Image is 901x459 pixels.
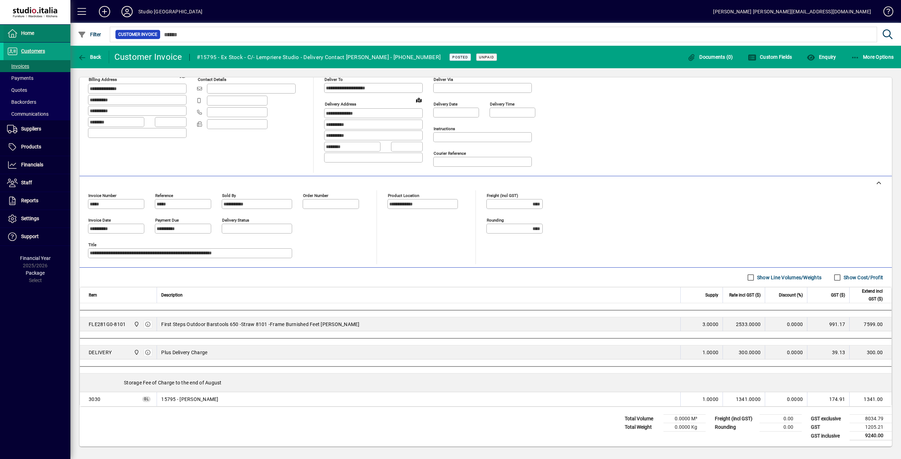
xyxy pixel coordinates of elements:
[487,193,518,198] mat-label: Freight (incl GST)
[114,51,182,63] div: Customer Invoice
[155,218,179,223] mat-label: Payment due
[93,5,116,18] button: Add
[746,51,794,63] button: Custom Fields
[850,432,892,440] td: 9240.00
[702,396,719,403] span: 1.0000
[89,321,126,328] div: FLE281G0-8101
[850,423,892,432] td: 1205.21
[765,392,807,406] td: 0.0000
[88,218,111,223] mat-label: Invoice date
[434,126,455,131] mat-label: Instructions
[88,193,116,198] mat-label: Invoice number
[849,392,891,406] td: 1341.00
[76,28,103,41] button: Filter
[155,193,173,198] mat-label: Reference
[687,54,733,60] span: Documents (0)
[831,291,845,299] span: GST ($)
[854,287,883,303] span: Extend incl GST ($)
[842,274,883,281] label: Show Cost/Profit
[686,51,735,63] button: Documents (0)
[702,321,719,328] span: 3.0000
[89,349,112,356] div: DELIVERY
[21,48,45,54] span: Customers
[161,349,207,356] span: Plus Delivery Charge
[779,291,803,299] span: Discount (%)
[727,321,761,328] div: 2533.0000
[4,25,70,42] a: Home
[132,349,140,356] span: Nugent Street
[807,54,836,60] span: Enquiry
[78,54,101,60] span: Back
[144,397,149,401] span: GL
[711,415,760,423] td: Freight (incl GST)
[4,72,70,84] a: Payments
[711,423,760,432] td: Rounding
[7,63,29,69] span: Invoices
[878,1,892,24] a: Knowledge Base
[4,192,70,210] a: Reports
[21,30,34,36] span: Home
[807,432,850,440] td: GST inclusive
[807,415,850,423] td: GST exclusive
[4,174,70,192] a: Staff
[452,55,468,59] span: Posted
[197,52,441,63] div: #15795 - Ex Stock - C/- Lempriere Studio - Delivery Contact [PERSON_NAME] - [PHONE_NUMBER]
[21,144,41,149] span: Products
[807,423,850,432] td: GST
[7,99,36,105] span: Backorders
[222,193,236,198] mat-label: Sold by
[487,218,504,223] mat-label: Rounding
[760,415,802,423] td: 0.00
[479,55,494,59] span: Unpaid
[434,102,458,107] mat-label: Delivery date
[621,415,663,423] td: Total Volume
[765,345,807,359] td: 0.0000
[21,198,38,203] span: Reports
[663,423,706,432] td: 0.0000 Kg
[713,6,871,17] div: [PERSON_NAME] [PERSON_NAME][EMAIL_ADDRESS][DOMAIN_NAME]
[222,218,249,223] mat-label: Delivery status
[88,242,96,247] mat-label: Title
[490,102,515,107] mat-label: Delivery time
[21,234,39,239] span: Support
[805,51,838,63] button: Enquiry
[434,77,453,82] mat-label: Deliver via
[4,96,70,108] a: Backorders
[727,396,761,403] div: 1341.0000
[138,6,202,17] div: Studio [GEOGRAPHIC_DATA]
[4,156,70,174] a: Financials
[70,51,109,63] app-page-header-button: Back
[4,120,70,138] a: Suppliers
[161,321,359,328] span: First Steps Outdoor Barstools 650 -Straw 8101 -Frame Burnished Feet [PERSON_NAME]
[849,51,896,63] button: More Options
[4,60,70,72] a: Invoices
[7,75,33,81] span: Payments
[727,349,761,356] div: 300.0000
[161,396,218,403] span: 15795 - [PERSON_NAME]
[4,228,70,246] a: Support
[807,345,849,359] td: 39.13
[850,415,892,423] td: 8034.79
[89,291,97,299] span: Item
[760,423,802,432] td: 0.00
[729,291,761,299] span: Rate incl GST ($)
[702,349,719,356] span: 1.0000
[7,111,49,117] span: Communications
[78,32,101,37] span: Filter
[20,255,51,261] span: Financial Year
[161,291,183,299] span: Description
[388,193,419,198] mat-label: Product location
[748,54,792,60] span: Custom Fields
[21,162,43,167] span: Financials
[663,415,706,423] td: 0.0000 M³
[807,392,849,406] td: 174.91
[807,317,849,331] td: 991.17
[325,77,343,82] mat-label: Deliver To
[849,317,891,331] td: 7599.00
[849,345,891,359] td: 300.00
[132,320,140,328] span: Nugent Street
[621,423,663,432] td: Total Weight
[76,51,103,63] button: Back
[80,374,891,392] div: Storage Fee of Charge to the end of August
[7,87,27,93] span: Quotes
